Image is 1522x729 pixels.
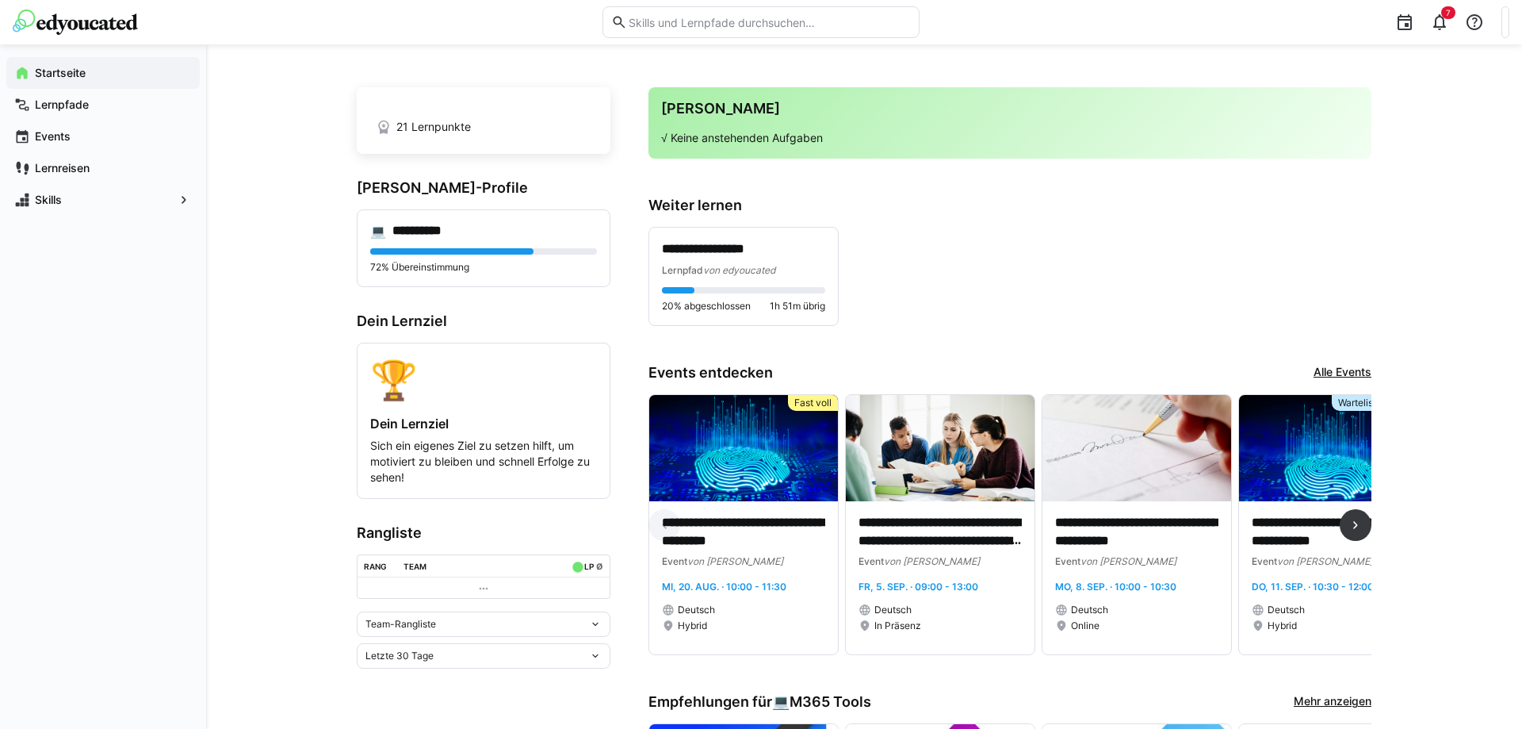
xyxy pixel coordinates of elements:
[1042,395,1231,501] img: image
[661,130,1359,146] p: √ Keine anstehenden Aufgaben
[790,693,871,711] span: M365 Tools
[584,562,594,571] div: LP
[596,558,603,572] a: ø
[357,313,610,330] h3: Dein Lernziel
[649,395,838,501] img: image
[648,693,871,711] h3: Empfehlungen für
[1055,581,1176,593] span: Mo, 8. Sep. · 10:00 - 10:30
[884,555,980,567] span: von [PERSON_NAME]
[846,395,1034,501] img: image
[1080,555,1176,567] span: von [PERSON_NAME]
[662,300,751,313] span: 20% abgeschlossen
[648,197,1371,214] h3: Weiter lernen
[703,264,775,276] span: von edyoucated
[648,364,773,382] h3: Events entdecken
[403,562,426,571] div: Team
[1314,364,1371,382] a: Alle Events
[794,397,832,409] span: Fast voll
[1268,604,1305,616] span: Deutsch
[859,555,884,567] span: Event
[370,261,597,274] p: 72% Übereinstimmung
[1071,604,1108,616] span: Deutsch
[772,693,871,711] div: 💻️
[365,618,436,631] span: Team-Rangliste
[662,581,786,593] span: Mi, 20. Aug. · 10:00 - 11:30
[859,581,978,593] span: Fr, 5. Sep. · 09:00 - 13:00
[1338,397,1421,409] span: Warteliste geöffnet
[687,555,783,567] span: von [PERSON_NAME]
[357,524,610,542] h3: Rangliste
[364,562,387,571] div: Rang
[1294,693,1371,711] a: Mehr anzeigen
[1252,555,1277,567] span: Event
[396,119,471,135] span: 21 Lernpunkte
[370,356,597,403] div: 🏆
[1055,555,1080,567] span: Event
[1268,620,1297,632] span: Hybrid
[874,604,912,616] span: Deutsch
[1446,8,1451,17] span: 7
[678,604,715,616] span: Deutsch
[1071,620,1099,632] span: Online
[661,100,1359,117] h3: [PERSON_NAME]
[357,179,610,197] h3: [PERSON_NAME]-Profile
[1252,581,1374,593] span: Do, 11. Sep. · 10:30 - 12:00
[370,416,597,432] h4: Dein Lernziel
[365,650,434,662] span: Letzte 30 Tage
[370,438,597,485] p: Sich ein eigenes Ziel zu setzen hilft, um motiviert zu bleiben und schnell Erfolge zu sehen!
[1239,395,1428,501] img: image
[662,264,703,276] span: Lernpfad
[770,300,825,313] span: 1h 51m übrig
[627,15,911,29] input: Skills und Lernpfade durchsuchen…
[1277,555,1373,567] span: von [PERSON_NAME]
[370,223,386,239] div: 💻️
[874,620,921,632] span: In Präsenz
[678,620,707,632] span: Hybrid
[662,555,687,567] span: Event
